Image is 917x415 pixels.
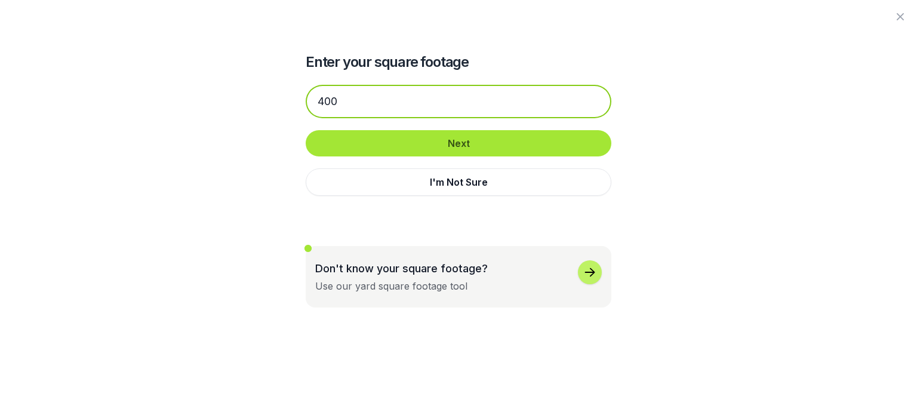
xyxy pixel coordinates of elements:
[306,53,611,72] h2: Enter your square footage
[315,260,488,276] p: Don't know your square footage?
[306,246,611,308] button: Don't know your square footage?Use our yard square footage tool
[315,279,467,293] div: Use our yard square footage tool
[306,168,611,196] button: I'm Not Sure
[306,130,611,156] button: Next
